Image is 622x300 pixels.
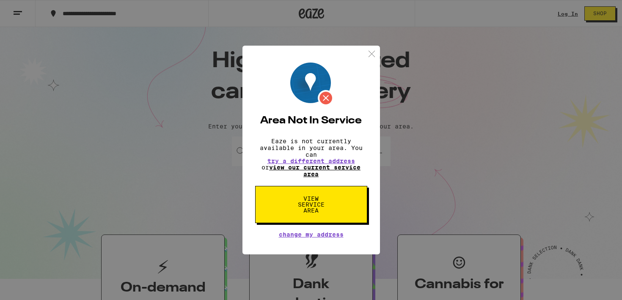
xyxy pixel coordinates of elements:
[5,6,61,13] span: Hi. Need any help?
[269,164,361,177] a: view our current service area
[289,196,333,213] span: View Service Area
[279,232,344,237] button: Change My Address
[267,158,355,164] button: try a different address
[255,186,367,223] button: View Service Area
[366,49,377,59] img: close.svg
[290,63,334,106] img: Location
[255,138,367,177] p: Eaze is not currently available in your area. You can or
[255,195,367,202] a: View Service Area
[255,116,367,126] h2: Area Not In Service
